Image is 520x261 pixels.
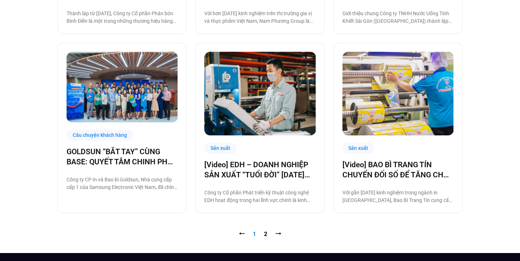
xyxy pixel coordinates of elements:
a: [Video] EDH – DOANH NGHIỆP SẢN XUẤT “TUỔI ĐỜI” [DATE] VÀ CÂU CHUYỆN CHUYỂN ĐỔI SỐ CÙNG [DOMAIN_NAME] [204,160,315,180]
p: Với gần [DATE] kinh nghiệm trong ngành in [GEOGRAPHIC_DATA], Bao Bì Trang Tín cung cấp tất cả các... [342,189,453,204]
a: GOLDSUN “BẮT TAY” CÙNG BASE: QUYẾT TÂM CHINH PHỤC CHẶNG ĐƯỜNG CHUYỂN ĐỔI SỐ TOÀN DIỆN [67,147,178,167]
div: Sản xuất [204,143,236,154]
div: Câu chuyện khách hàng [67,130,133,141]
nav: Pagination [57,230,463,239]
p: Công ty CP In và Bao bì Goldsun, Nhà cung cấp cấp 1 của Samsung Electronic Việt Nam, đã chính thứ... [67,176,178,191]
span: ⭠ [239,231,245,237]
p: Thành lập từ [DATE], Công ty Cổ phần Phân bón Bình Điền là một trong những thương hiệu hàng đầu c... [67,10,178,25]
img: Số hóa các quy trình làm việc cùng Base.vn là một bước trung gian cực kỳ quan trọng để Goldsun xâ... [67,52,178,122]
div: Sản xuất [342,143,375,154]
p: Công ty Cổ phần Phát triển kỹ thuật công nghệ EDH hoạt động trong hai lĩnh vực chính là kinh doan... [204,189,315,204]
a: 2 [264,231,267,237]
a: Doanh-nghiep-san-xua-edh-chuyen-doi-so-cung-base [204,52,315,135]
span: 1 [253,231,256,237]
p: Với hơn [DATE] kinh nghiệm trên thị trường gia vị và thực phẩm Việt Nam, Nam Phương Group là đơn ... [204,10,315,25]
img: Doanh-nghiep-san-xua-edh-chuyen-doi-so-cung-base [204,52,316,135]
a: [Video] BAO BÌ TRANG TÍN CHUYỂN ĐỐI SỐ ĐỂ TĂNG CHẤT LƯỢNG, GIẢM CHI PHÍ [342,160,453,180]
a: ⭢ [275,231,281,237]
p: Giới thiệu chung Công ty TNHH Nước Uống Tinh Khiết Sài Gòn ([GEOGRAPHIC_DATA]) thành lập [DATE] b... [342,10,453,25]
